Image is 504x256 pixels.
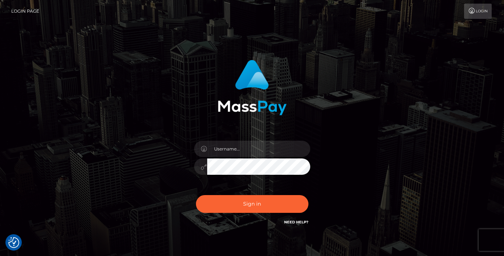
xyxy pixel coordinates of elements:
[218,60,287,115] img: MassPay Login
[8,237,19,248] img: Revisit consent button
[8,237,19,248] button: Consent Preferences
[11,4,39,19] a: Login Page
[464,4,492,19] a: Login
[284,220,308,224] a: Need Help?
[207,141,310,157] input: Username...
[196,195,308,213] button: Sign in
